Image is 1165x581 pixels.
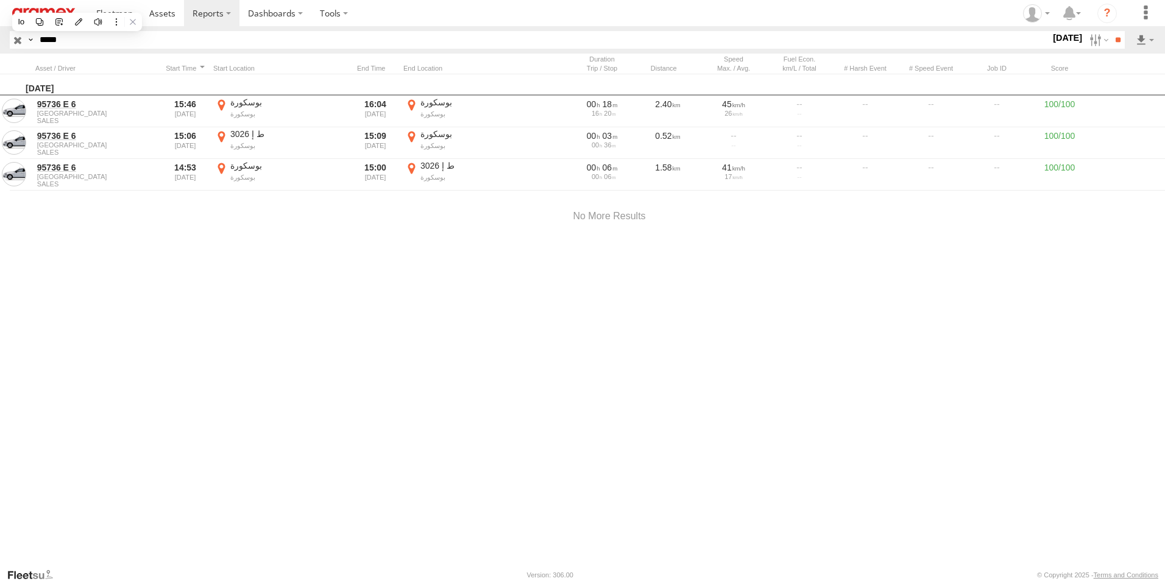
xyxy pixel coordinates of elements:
[603,131,618,141] span: 03
[230,110,345,118] div: بوسكورة
[587,131,600,141] span: 00
[604,141,615,149] span: 36
[592,141,602,149] span: 00
[2,130,26,155] a: View Asset in Asset Management
[420,173,536,181] div: بوسكورة
[230,97,345,108] div: بوسكورة
[230,173,345,181] div: بوسكورة
[162,64,208,72] div: Click to Sort
[213,97,347,126] label: Click to View Event Location
[587,99,600,109] span: 00
[352,64,398,72] div: Click to Sort
[1050,31,1085,44] label: [DATE]
[403,160,537,189] label: Click to View Event Location
[603,163,618,172] span: 06
[705,110,762,117] div: 26
[37,117,155,124] span: Filter Results to this Group
[1032,129,1087,158] div: 100/100
[1097,4,1117,23] i: ?
[420,97,536,108] div: بوسكورة
[637,97,698,126] div: 2.40
[420,110,536,118] div: بوسكورة
[637,160,698,189] div: 1.58
[230,160,345,171] div: بوسكورة
[213,160,347,189] label: Click to View Event Location
[7,569,63,581] a: Visit our Website
[573,99,631,110] div: [1104s] 31/08/2025 15:46 - 31/08/2025 16:04
[230,141,345,150] div: بوسكورة
[37,99,155,110] a: 95736 E 6
[37,141,155,149] span: [GEOGRAPHIC_DATA]
[2,162,26,186] a: View Asset in Asset Management
[1085,31,1111,49] label: Search Filter Options
[603,99,618,109] span: 18
[1019,4,1054,23] div: Emad Mabrouk
[527,571,573,579] div: Version: 306.00
[1032,64,1087,72] div: Score
[37,162,155,173] a: 95736 E 6
[37,130,155,141] a: 95736 E 6
[604,110,615,117] span: 20
[162,160,208,189] div: 14:53 [DATE]
[420,129,536,139] div: بوسكورة
[592,110,602,117] span: 16
[1032,97,1087,126] div: 100/100
[1037,571,1158,579] div: © Copyright 2025 -
[230,129,345,139] div: ط إ 3026
[12,8,76,18] img: aramex-logo.svg
[592,173,602,180] span: 00
[604,173,615,180] span: 06
[705,99,762,110] div: 45
[352,129,398,158] div: 15:09 [DATE]
[1032,160,1087,189] div: 100/100
[352,97,398,126] div: 16:04 [DATE]
[637,129,698,158] div: 0.52
[35,64,157,72] div: Click to Sort
[1135,31,1155,49] label: Export results as...
[37,149,155,156] span: Filter Results to this Group
[26,31,35,49] label: Search Query
[1094,571,1158,579] a: Terms and Conditions
[403,129,537,158] label: Click to View Event Location
[352,160,398,189] div: 15:00 [DATE]
[573,130,631,141] div: [214s] 31/08/2025 15:06 - 31/08/2025 15:09
[966,64,1027,72] div: Job ID
[162,129,208,158] div: 15:06 [DATE]
[403,97,537,126] label: Click to View Event Location
[420,141,536,150] div: بوسكورة
[637,64,698,72] div: Click to Sort
[587,163,600,172] span: 00
[705,162,762,173] div: 41
[162,97,208,126] div: 15:46 [DATE]
[37,110,155,117] span: [GEOGRAPHIC_DATA]
[573,162,631,173] div: [389s] 31/08/2025 14:53 - 31/08/2025 15:00
[705,173,762,180] div: 17
[37,180,155,188] span: Filter Results to this Group
[420,160,536,171] div: ط إ 3026
[2,99,26,123] a: View Asset in Asset Management
[213,129,347,158] label: Click to View Event Location
[37,173,155,180] span: [GEOGRAPHIC_DATA]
